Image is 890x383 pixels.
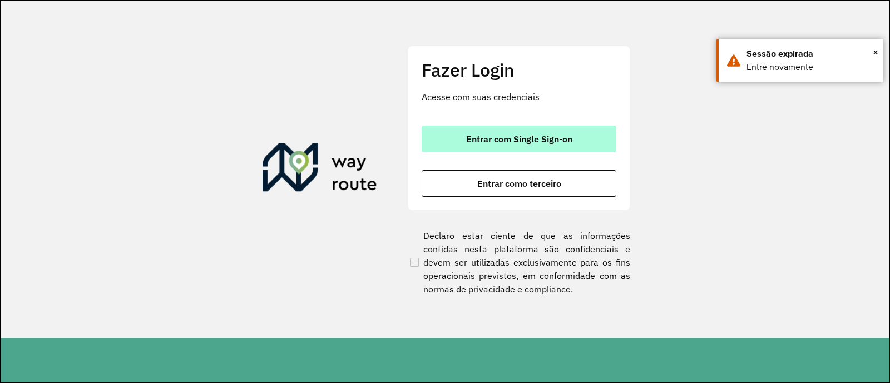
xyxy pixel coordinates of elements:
p: Acesse com suas credenciais [422,90,616,103]
label: Declaro estar ciente de que as informações contidas nesta plataforma são confidenciais e devem se... [408,229,630,296]
span: Entrar com Single Sign-on [466,135,572,143]
div: Entre novamente [746,61,875,74]
div: Sessão expirada [746,47,875,61]
button: button [422,170,616,197]
h2: Fazer Login [422,59,616,81]
span: × [873,44,878,61]
button: button [422,126,616,152]
img: Roteirizador AmbevTech [263,143,377,196]
span: Entrar como terceiro [477,179,561,188]
button: Close [873,44,878,61]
